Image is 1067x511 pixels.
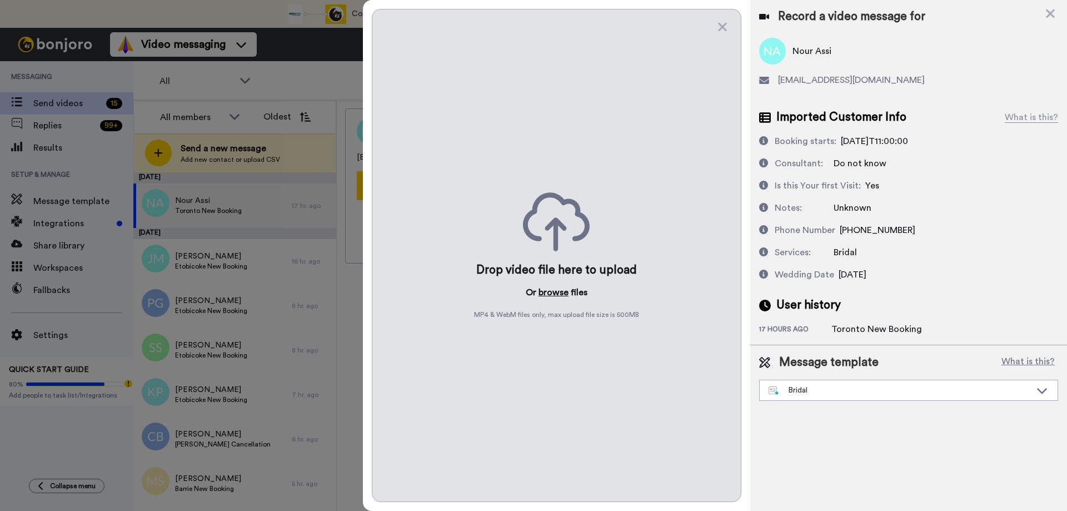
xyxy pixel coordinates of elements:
[474,310,639,319] span: MP4 & WebM files only, max upload file size is 500 MB
[759,325,831,336] div: 17 hours ago
[769,386,779,395] img: nextgen-template.svg
[834,204,871,212] span: Unknown
[998,354,1058,371] button: What is this?
[834,248,857,257] span: Bridal
[775,224,835,237] div: Phone Number
[775,201,802,215] div: Notes:
[476,262,637,278] div: Drop video file here to upload
[776,297,841,314] span: User history
[834,159,886,168] span: Do not know
[776,109,906,126] span: Imported Customer Info
[769,385,1031,396] div: Bridal
[840,226,915,235] span: [PHONE_NUMBER]
[526,286,587,299] p: Or files
[865,181,879,190] span: Yes
[1005,111,1058,124] div: What is this?
[775,268,834,281] div: Wedding Date
[779,354,879,371] span: Message template
[775,179,861,192] div: Is this Your first Visit:
[539,286,569,299] button: browse
[831,323,922,336] div: Toronto New Booking
[775,135,836,148] div: Booking starts:
[841,137,908,146] span: [DATE]T11:00:00
[775,157,823,170] div: Consultant:
[839,270,866,279] span: [DATE]
[775,246,811,259] div: Services:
